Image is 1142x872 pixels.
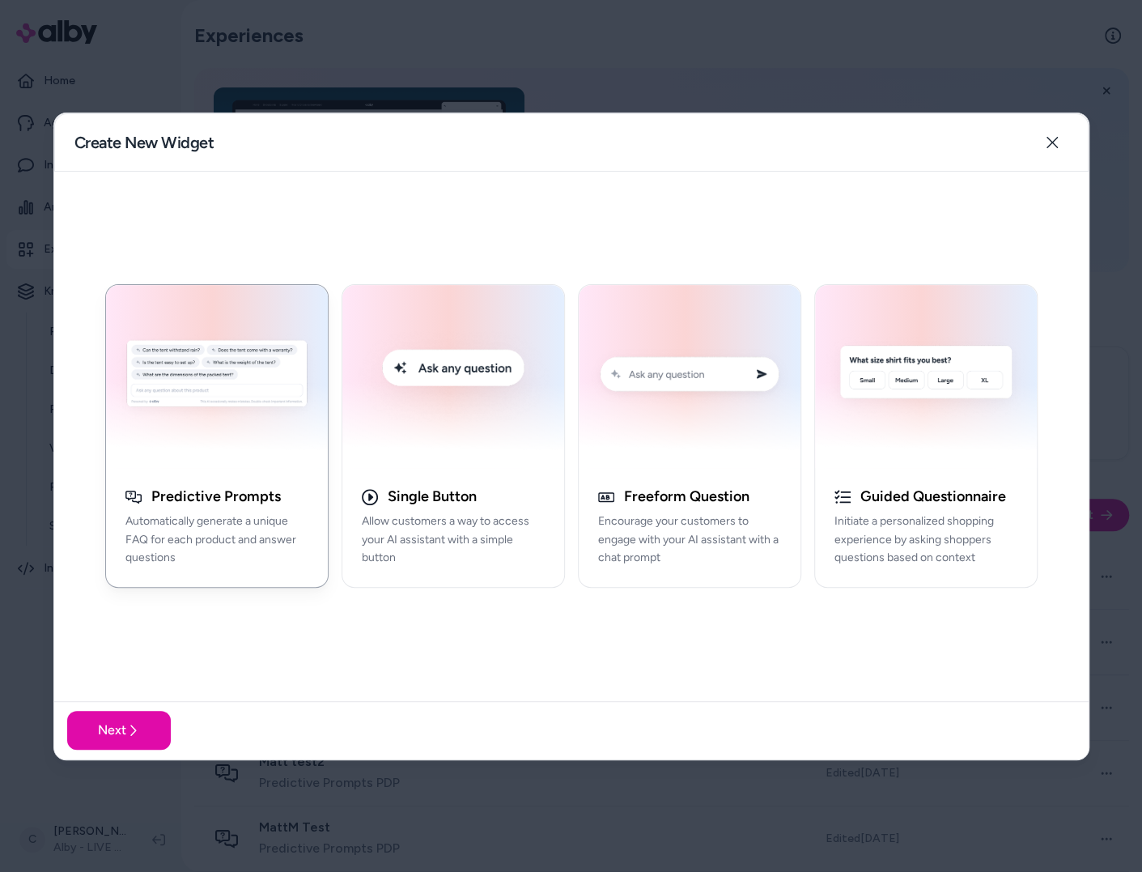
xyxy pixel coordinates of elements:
[860,487,1006,506] h3: Guided Questionnaire
[352,295,554,458] img: Single Button Embed Example
[598,513,781,568] p: Encourage your customers to engage with your AI assistant with a chat prompt
[67,711,171,750] button: Next
[834,513,1017,568] p: Initiate a personalized shopping experience by asking shoppers questions based on context
[825,295,1027,458] img: AI Initial Question Example
[105,284,329,588] button: Generative Q&A ExamplePredictive PromptsAutomatically generate a unique FAQ for each product and ...
[388,487,477,506] h3: Single Button
[151,487,281,506] h3: Predictive Prompts
[814,284,1038,588] button: AI Initial Question ExampleGuided QuestionnaireInitiate a personalized shopping experience by ask...
[588,295,791,458] img: Conversation Prompt Example
[342,284,565,588] button: Single Button Embed ExampleSingle ButtonAllow customers a way to access your AI assistant with a ...
[116,295,318,458] img: Generative Q&A Example
[125,513,308,568] p: Automatically generate a unique FAQ for each product and answer questions
[362,513,545,568] p: Allow customers a way to access your AI assistant with a simple button
[578,284,801,588] button: Conversation Prompt ExampleFreeform QuestionEncourage your customers to engage with your AI assis...
[624,487,749,506] h3: Freeform Question
[74,131,214,154] h2: Create New Widget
